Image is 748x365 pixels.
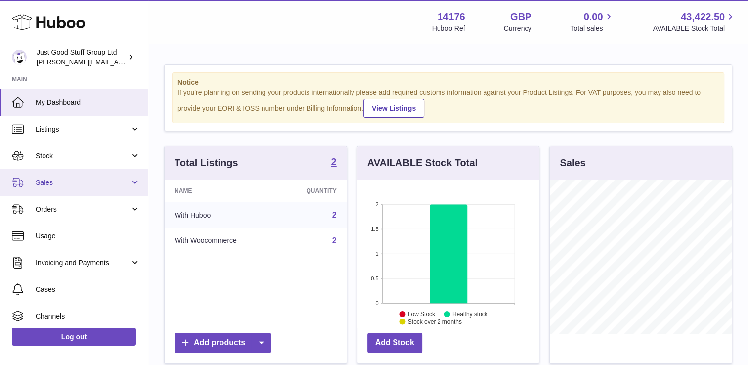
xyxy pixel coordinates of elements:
[331,157,337,169] a: 2
[175,156,238,170] h3: Total Listings
[277,180,346,202] th: Quantity
[371,275,378,281] text: 0.5
[363,99,424,118] a: View Listings
[36,151,130,161] span: Stock
[165,228,277,254] td: With Woocommerce
[36,285,140,294] span: Cases
[177,78,719,87] strong: Notice
[438,10,465,24] strong: 14176
[367,333,422,353] a: Add Stock
[653,24,736,33] span: AVAILABLE Stock Total
[367,156,478,170] h3: AVAILABLE Stock Total
[175,333,271,353] a: Add products
[653,10,736,33] a: 43,422.50 AVAILABLE Stock Total
[36,312,140,321] span: Channels
[371,226,378,232] text: 1.5
[36,231,140,241] span: Usage
[560,156,585,170] h3: Sales
[12,328,136,346] a: Log out
[570,10,614,33] a: 0.00 Total sales
[36,178,130,187] span: Sales
[332,211,337,219] a: 2
[37,58,198,66] span: [PERSON_NAME][EMAIL_ADDRESS][DOMAIN_NAME]
[332,236,337,245] a: 2
[510,10,531,24] strong: GBP
[36,205,130,214] span: Orders
[408,311,436,318] text: Low Stock
[177,88,719,118] div: If you're planning on sending your products internationally please add required customs informati...
[681,10,725,24] span: 43,422.50
[452,311,488,318] text: Healthy stock
[36,98,140,107] span: My Dashboard
[504,24,532,33] div: Currency
[36,258,130,268] span: Invoicing and Payments
[37,48,126,67] div: Just Good Stuff Group Ltd
[432,24,465,33] div: Huboo Ref
[331,157,337,167] strong: 2
[570,24,614,33] span: Total sales
[36,125,130,134] span: Listings
[12,50,27,65] img: gordon@justgoodstuff.com
[375,300,378,306] text: 0
[165,202,277,228] td: With Huboo
[408,319,462,325] text: Stock over 2 months
[375,251,378,257] text: 1
[165,180,277,202] th: Name
[375,201,378,207] text: 2
[584,10,603,24] span: 0.00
